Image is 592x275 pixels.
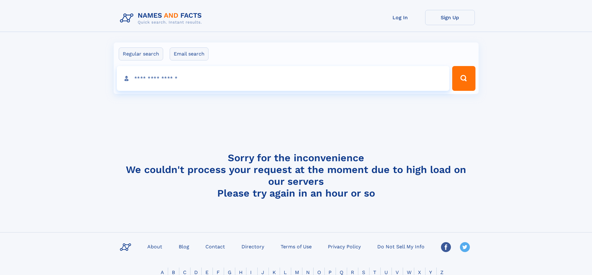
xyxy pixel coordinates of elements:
a: Log In [375,10,425,25]
label: Regular search [119,47,163,60]
a: Do Not Sell My Info [375,242,427,251]
img: Logo Names and Facts [117,10,207,27]
h4: Sorry for the inconvenience We couldn't process your request at the moment due to high load on ou... [117,152,475,199]
a: Terms of Use [278,242,314,251]
a: Contact [203,242,227,251]
input: search input [117,66,450,91]
img: Facebook [441,242,451,252]
a: Blog [176,242,192,251]
img: Twitter [460,242,470,252]
a: Sign Up [425,10,475,25]
button: Search Button [452,66,475,91]
a: Directory [239,242,267,251]
a: About [145,242,165,251]
label: Email search [170,47,209,60]
a: Privacy Policy [325,242,363,251]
